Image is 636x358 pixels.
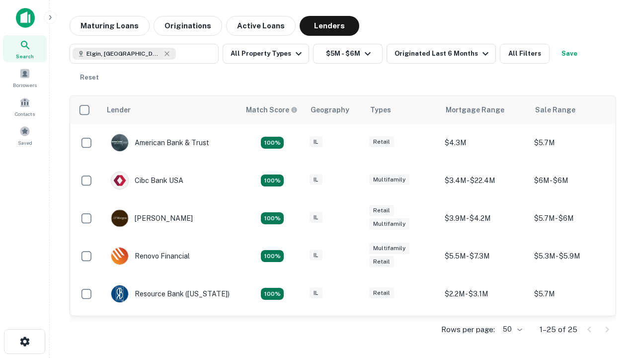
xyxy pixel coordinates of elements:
th: Mortgage Range [440,96,529,124]
p: 1–25 of 25 [540,324,577,336]
th: Capitalize uses an advanced AI algorithm to match your search with the best lender. The match sco... [240,96,305,124]
img: picture [111,210,128,227]
td: $5.3M - $5.9M [529,237,619,275]
div: IL [310,250,322,261]
div: Mortgage Range [446,104,504,116]
button: All Filters [500,44,550,64]
td: $3.4M - $22.4M [440,162,529,199]
div: Matching Properties: 4, hasApolloMatch: undefined [261,288,284,300]
div: Lender [107,104,131,116]
th: Lender [101,96,240,124]
td: $4.3M [440,124,529,162]
span: Saved [18,139,32,147]
span: Elgin, [GEOGRAPHIC_DATA], [GEOGRAPHIC_DATA] [86,49,161,58]
iframe: Chat Widget [586,278,636,326]
td: $5.7M [529,275,619,313]
th: Types [364,96,440,124]
button: Lenders [300,16,359,36]
td: $3.9M - $4.2M [440,199,529,237]
div: Capitalize uses an advanced AI algorithm to match your search with the best lender. The match sco... [246,104,298,115]
td: $2.2M - $3.1M [440,275,529,313]
button: Maturing Loans [70,16,150,36]
div: Matching Properties: 7, hasApolloMatch: undefined [261,137,284,149]
div: Sale Range [535,104,575,116]
button: $5M - $6M [313,44,383,64]
div: Resource Bank ([US_STATE]) [111,285,230,303]
th: Sale Range [529,96,619,124]
div: Matching Properties: 4, hasApolloMatch: undefined [261,250,284,262]
div: Retail [369,205,394,216]
span: Search [16,52,34,60]
span: Borrowers [13,81,37,89]
div: American Bank & Trust [111,134,209,152]
a: Contacts [3,93,47,120]
div: Retail [369,256,394,268]
div: Matching Properties: 4, hasApolloMatch: undefined [261,212,284,224]
td: $4M [440,313,529,351]
td: $5.7M - $6M [529,199,619,237]
a: Search [3,35,47,62]
img: picture [111,285,128,302]
th: Geography [305,96,364,124]
a: Saved [3,122,47,149]
button: Save your search to get updates of matches that match your search criteria. [554,44,585,64]
div: IL [310,136,322,148]
div: Retail [369,287,394,299]
div: Multifamily [369,218,409,230]
button: Originations [154,16,222,36]
div: Types [370,104,391,116]
button: Active Loans [226,16,296,36]
div: Renovo Financial [111,247,190,265]
div: Multifamily [369,174,409,185]
img: picture [111,172,128,189]
h6: Match Score [246,104,296,115]
img: picture [111,248,128,265]
img: capitalize-icon.png [16,8,35,28]
div: Matching Properties: 4, hasApolloMatch: undefined [261,175,284,186]
div: Multifamily [369,243,409,254]
div: IL [310,212,322,223]
p: Rows per page: [441,324,495,336]
img: picture [111,134,128,151]
span: Contacts [15,110,35,118]
div: [PERSON_NAME] [111,209,193,227]
button: Reset [74,68,105,88]
td: $5.6M [529,313,619,351]
div: 50 [499,322,524,337]
td: $5.5M - $7.3M [440,237,529,275]
div: Retail [369,136,394,148]
div: IL [310,174,322,185]
button: All Property Types [223,44,309,64]
div: Geography [311,104,349,116]
div: Cibc Bank USA [111,172,183,189]
div: Originated Last 6 Months [395,48,491,60]
td: $5.7M [529,124,619,162]
button: Originated Last 6 Months [387,44,496,64]
td: $6M - $6M [529,162,619,199]
div: IL [310,287,322,299]
a: Borrowers [3,64,47,91]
